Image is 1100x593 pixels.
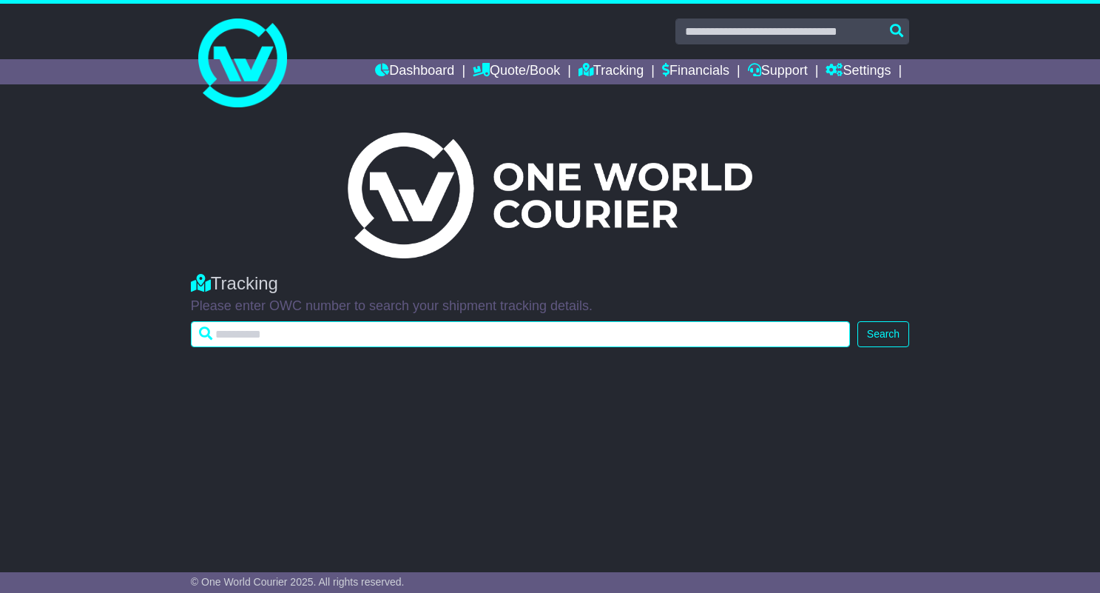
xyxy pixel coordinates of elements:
img: Light [348,133,752,258]
a: Dashboard [375,59,454,84]
a: Tracking [578,59,644,84]
button: Search [857,321,909,347]
a: Support [748,59,808,84]
span: © One World Courier 2025. All rights reserved. [191,576,405,588]
div: Tracking [191,273,909,295]
a: Quote/Book [473,59,560,84]
a: Financials [662,59,729,84]
a: Settings [826,59,891,84]
p: Please enter OWC number to search your shipment tracking details. [191,298,909,315]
